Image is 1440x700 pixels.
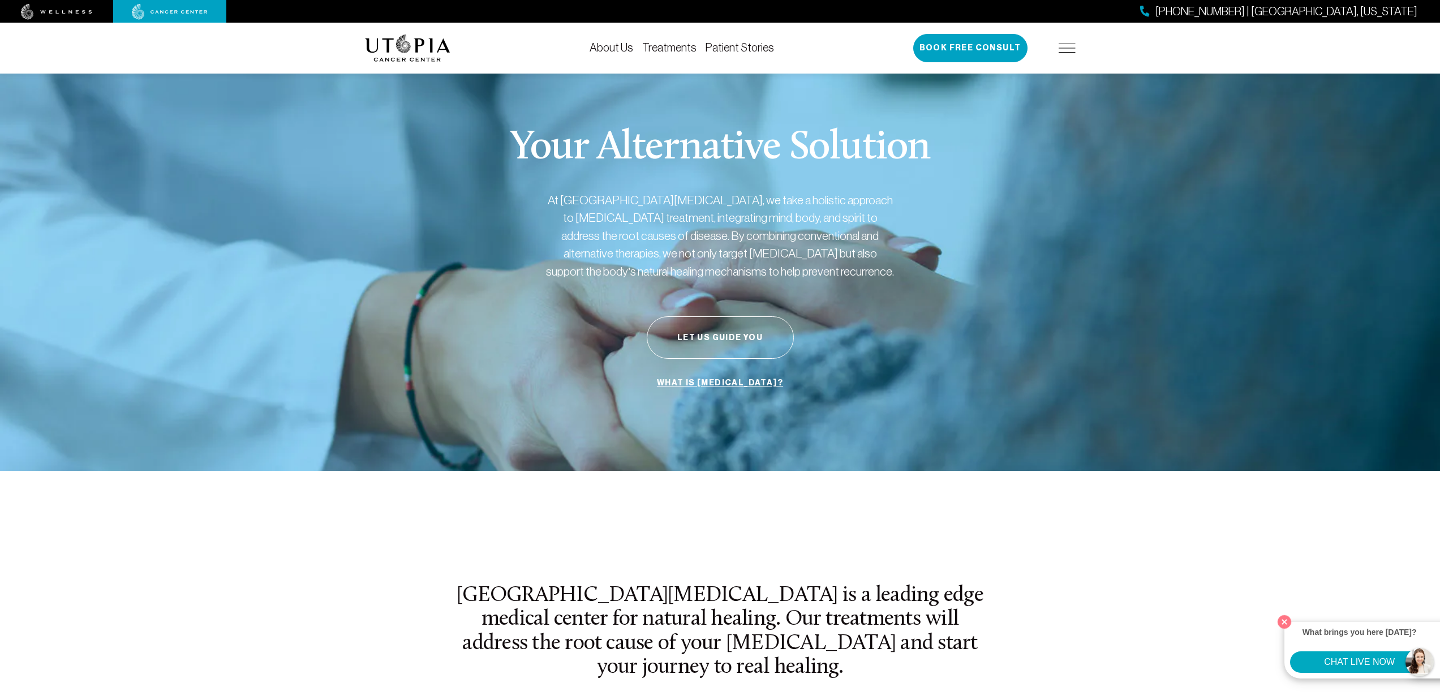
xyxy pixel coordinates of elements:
[1275,612,1294,632] button: Close
[132,4,208,20] img: cancer center
[510,128,930,169] p: Your Alternative Solution
[21,4,92,20] img: wellness
[455,584,985,680] h2: [GEOGRAPHIC_DATA][MEDICAL_DATA] is a leading edge medical center for natural healing. Our treatme...
[1059,44,1076,53] img: icon-hamburger
[590,41,633,54] a: About Us
[706,41,774,54] a: Patient Stories
[654,372,786,394] a: What is [MEDICAL_DATA]?
[365,35,450,62] img: logo
[1155,3,1417,20] span: [PHONE_NUMBER] | [GEOGRAPHIC_DATA], [US_STATE]
[1290,651,1429,673] button: CHAT LIVE NOW
[1140,3,1417,20] a: [PHONE_NUMBER] | [GEOGRAPHIC_DATA], [US_STATE]
[642,41,697,54] a: Treatments
[647,316,794,359] button: Let Us Guide You
[913,34,1028,62] button: Book Free Consult
[545,191,896,281] p: At [GEOGRAPHIC_DATA][MEDICAL_DATA], we take a holistic approach to [MEDICAL_DATA] treatment, inte...
[1303,628,1417,637] strong: What brings you here [DATE]?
